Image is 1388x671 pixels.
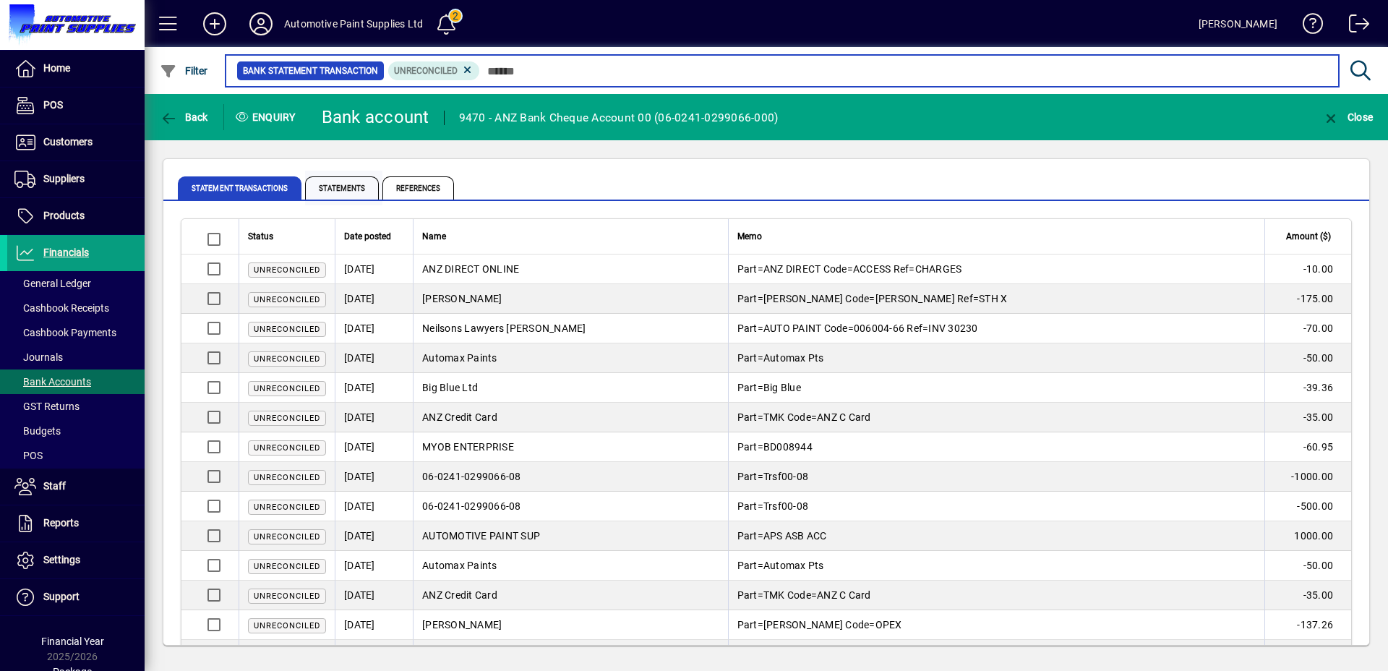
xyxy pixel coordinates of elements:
[1319,104,1376,130] button: Close
[14,376,91,388] span: Bank Accounts
[1274,228,1344,244] div: Amount ($)
[7,198,145,234] a: Products
[422,589,497,601] span: ANZ Credit Card
[14,425,61,437] span: Budgets
[1264,640,1351,670] td: 50.00
[459,106,779,129] div: 9470 - ANZ Bank Cheque Account 00 (06-0241-0299066-000)
[7,469,145,505] a: Staff
[254,325,320,334] span: Unreconciled
[1264,462,1351,492] td: -1000.00
[422,530,540,542] span: AUTOMOTIVE PAINT SUP
[422,228,719,244] div: Name
[224,106,311,129] div: Enquiry
[737,293,1008,304] span: Part=[PERSON_NAME] Code=[PERSON_NAME] Ref=STH X
[335,343,413,373] td: [DATE]
[1338,3,1370,50] a: Logout
[1264,343,1351,373] td: -50.00
[14,351,63,363] span: Journals
[335,492,413,521] td: [DATE]
[254,532,320,542] span: Unreconciled
[422,352,497,364] span: Automax Paints
[43,136,93,148] span: Customers
[145,104,224,130] app-page-header-button: Back
[322,106,429,129] div: Bank account
[382,176,454,200] span: References
[41,636,104,647] span: Financial Year
[1264,521,1351,551] td: 1000.00
[254,414,320,423] span: Unreconciled
[335,403,413,432] td: [DATE]
[1286,228,1331,244] span: Amount ($)
[7,369,145,394] a: Bank Accounts
[737,619,902,631] span: Part=[PERSON_NAME] Code=OPEX
[1264,284,1351,314] td: -175.00
[1264,492,1351,521] td: -500.00
[43,62,70,74] span: Home
[335,284,413,314] td: [DATE]
[254,503,320,512] span: Unreconciled
[335,551,413,581] td: [DATE]
[43,591,80,602] span: Support
[14,302,109,314] span: Cashbook Receipts
[254,473,320,482] span: Unreconciled
[737,322,978,334] span: Part=AUTO PAINT Code=006004-66 Ref=INV 30230
[243,64,378,78] span: Bank Statement Transaction
[43,210,85,221] span: Products
[737,352,824,364] span: Part=Automax Pts
[254,295,320,304] span: Unreconciled
[7,394,145,419] a: GST Returns
[14,401,80,412] span: GST Returns
[284,12,423,35] div: Automotive Paint Supplies Ltd
[1264,551,1351,581] td: -50.00
[394,66,458,76] span: Unreconciled
[43,517,79,529] span: Reports
[737,500,809,512] span: Part=Trsf00-08
[737,471,809,482] span: Part=Trsf00-08
[7,271,145,296] a: General Ledger
[192,11,238,37] button: Add
[422,441,514,453] span: MYOB ENTERPRISE
[388,61,480,80] mat-chip: Reconciliation Status: Unreconciled
[335,462,413,492] td: [DATE]
[1264,610,1351,640] td: -137.26
[335,521,413,551] td: [DATE]
[335,640,413,670] td: [DATE]
[238,11,284,37] button: Profile
[335,255,413,284] td: [DATE]
[422,263,519,275] span: ANZ DIRECT ONLINE
[335,314,413,343] td: [DATE]
[254,621,320,631] span: Unreconciled
[7,419,145,443] a: Budgets
[248,228,273,244] span: Status
[43,480,66,492] span: Staff
[7,579,145,615] a: Support
[1199,12,1277,35] div: [PERSON_NAME]
[254,443,320,453] span: Unreconciled
[1264,432,1351,462] td: -60.95
[1264,314,1351,343] td: -70.00
[43,554,80,565] span: Settings
[737,589,871,601] span: Part=TMK Code=ANZ C Card
[254,591,320,601] span: Unreconciled
[1264,373,1351,403] td: -39.36
[156,104,212,130] button: Back
[160,111,208,123] span: Back
[422,619,502,631] span: [PERSON_NAME]
[1292,3,1324,50] a: Knowledge Base
[254,562,320,571] span: Unreconciled
[335,610,413,640] td: [DATE]
[305,176,379,200] span: Statements
[737,411,871,423] span: Part=TMK Code=ANZ C Card
[7,320,145,345] a: Cashbook Payments
[1322,111,1373,123] span: Close
[1264,403,1351,432] td: -35.00
[422,293,502,304] span: [PERSON_NAME]
[7,345,145,369] a: Journals
[254,354,320,364] span: Unreconciled
[14,327,116,338] span: Cashbook Payments
[7,51,145,87] a: Home
[7,296,145,320] a: Cashbook Receipts
[43,99,63,111] span: POS
[7,505,145,542] a: Reports
[737,382,801,393] span: Part=Big Blue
